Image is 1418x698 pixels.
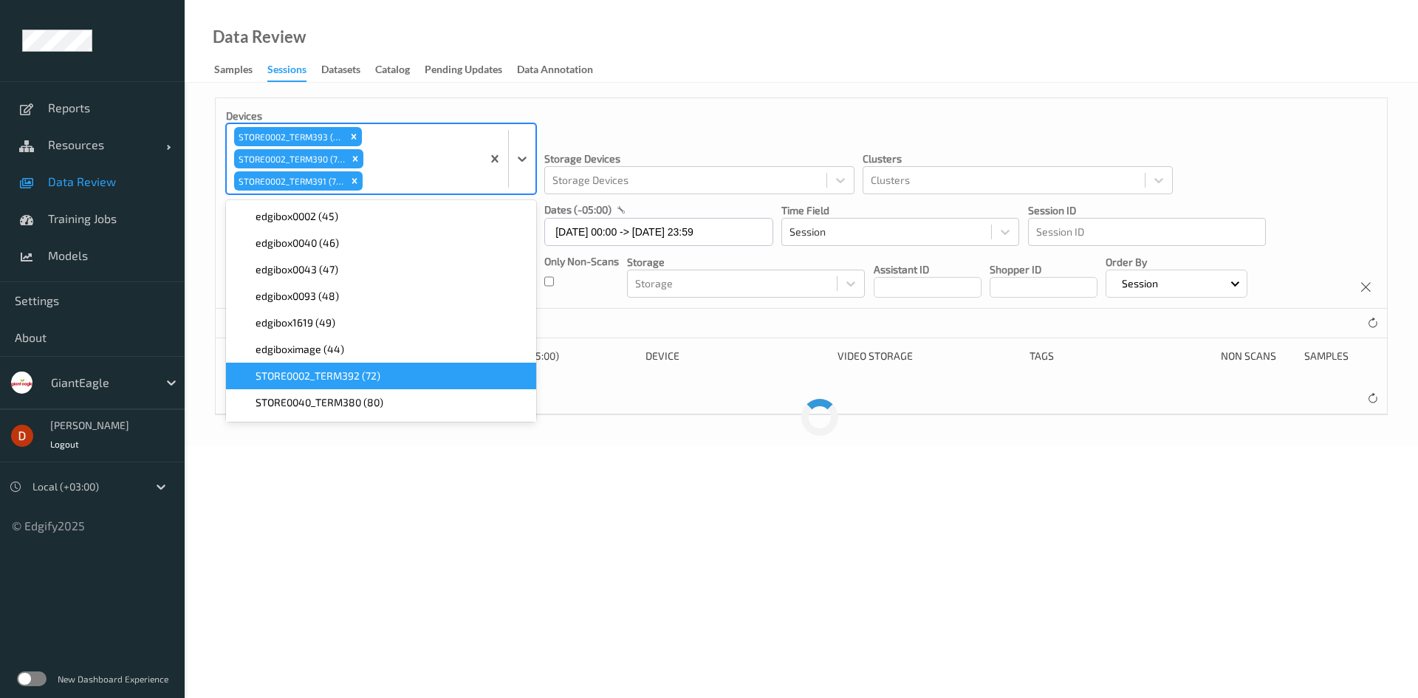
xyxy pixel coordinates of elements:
div: Remove STORE0002_TERM390 (73) [347,149,363,168]
a: Catalog [375,60,425,81]
span: edgibox0040 (46) [256,236,339,250]
span: edgibox0093 (48) [256,289,339,304]
span: edgibox0002 (45) [256,209,338,224]
div: Non Scans [1221,349,1293,363]
p: Time Field [781,203,1019,218]
span: STORE0002_TERM392 (72) [256,369,380,383]
div: STORE0002_TERM391 (74) [234,171,346,191]
p: Session [1117,276,1163,291]
div: Datasets [321,62,360,81]
div: Samples [1304,349,1377,363]
p: Only Non-Scans [544,254,619,269]
div: Remove STORE0002_TERM391 (74) [346,171,363,191]
div: STORE0002_TERM390 (73) [234,149,347,168]
span: edgibox0043 (47) [256,262,338,277]
div: Data Annotation [517,62,593,81]
p: Storage [627,255,865,270]
p: Session ID [1028,203,1266,218]
span: STORE0040_TERM380 (80) [256,395,383,410]
a: Sessions [267,60,321,82]
a: Datasets [321,60,375,81]
div: Remove STORE0002_TERM393 (71) [346,127,362,146]
a: Pending Updates [425,60,517,81]
a: Samples [214,60,267,81]
p: Storage Devices [544,151,854,166]
div: Samples [214,62,253,81]
div: Sessions [267,62,306,82]
p: Shopper ID [990,262,1097,277]
div: Device [645,349,827,363]
span: edgiboximage (44) [256,342,344,357]
p: Order By [1106,255,1247,270]
div: Pending Updates [425,62,502,81]
p: dates (-05:00) [544,202,612,217]
p: Assistant ID [874,262,982,277]
p: Devices [226,109,536,123]
div: Tags [1030,349,1211,363]
div: STORE0002_TERM393 (71) [234,127,346,146]
span: edgibox1619 (49) [256,315,335,330]
div: Catalog [375,62,410,81]
div: Data Review [213,30,306,44]
div: Video Storage [838,349,1019,363]
p: Clusters [863,151,1173,166]
a: Data Annotation [517,60,608,81]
